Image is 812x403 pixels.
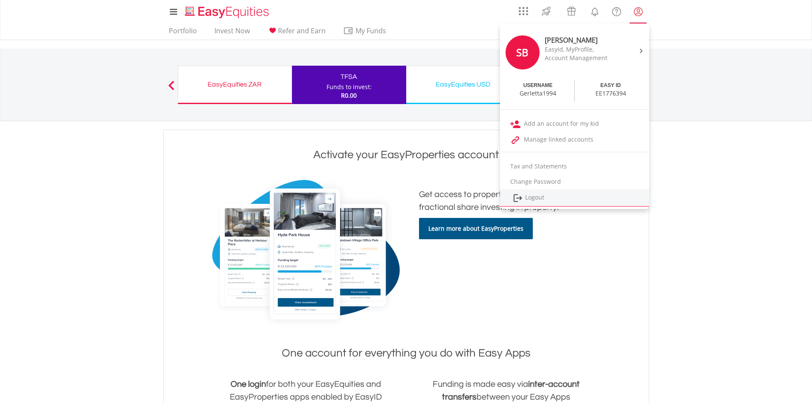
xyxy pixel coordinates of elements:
h1: One account for everything you do with Easy Apps [166,345,647,361]
a: Home page [182,2,272,19]
div: EasyId, MyProfile, [545,45,616,54]
span: My Funds [343,25,399,36]
a: Tax and Statements [500,159,649,174]
img: grid-menu-icon.svg [519,6,528,16]
a: Learn more about EasyProperties [419,218,533,239]
a: AppsGrid [513,2,534,16]
a: Refer and Earn [264,26,329,40]
a: Add an account for my kid [500,116,649,132]
div: Gerletta1994 [520,89,556,98]
div: EasyEquities ZAR [183,78,286,90]
img: vouchers-v2.svg [564,4,578,18]
div: Funds to invest: [327,83,372,91]
h2: Get access to property ownership through fractional share investing in property. [419,188,594,214]
div: Account Management [545,54,616,62]
a: Logout [500,189,649,207]
img: Cards showing screenshots of EasyProperties [212,180,400,328]
a: SB [PERSON_NAME] EasyId, MyProfile, Account Management USERNAME Gerletta1994 EASY ID EE1776394 [500,26,649,105]
div: EASY ID [601,82,621,89]
div: [PERSON_NAME] [545,35,616,45]
h1: Activate your EasyProperties account [166,147,647,162]
a: Change Password [500,174,649,189]
a: My Profile [627,2,649,21]
a: Notifications [584,2,606,19]
span: Refer and Earn [278,26,326,35]
a: Vouchers [559,2,584,18]
div: TFSA [297,71,401,83]
b: One login [231,380,266,389]
div: EE1776394 [595,89,626,98]
div: EasyEquities USD [411,78,515,90]
img: thrive-v2.svg [539,4,553,18]
a: Portfolio [165,26,200,40]
span: R0.00 [341,91,357,99]
img: EasyEquities_Logo.png [183,5,272,19]
div: SB [506,35,540,70]
a: Manage linked accounts [500,132,649,148]
a: FAQ's and Support [606,2,627,19]
a: Invest Now [211,26,253,40]
div: USERNAME [523,82,553,89]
